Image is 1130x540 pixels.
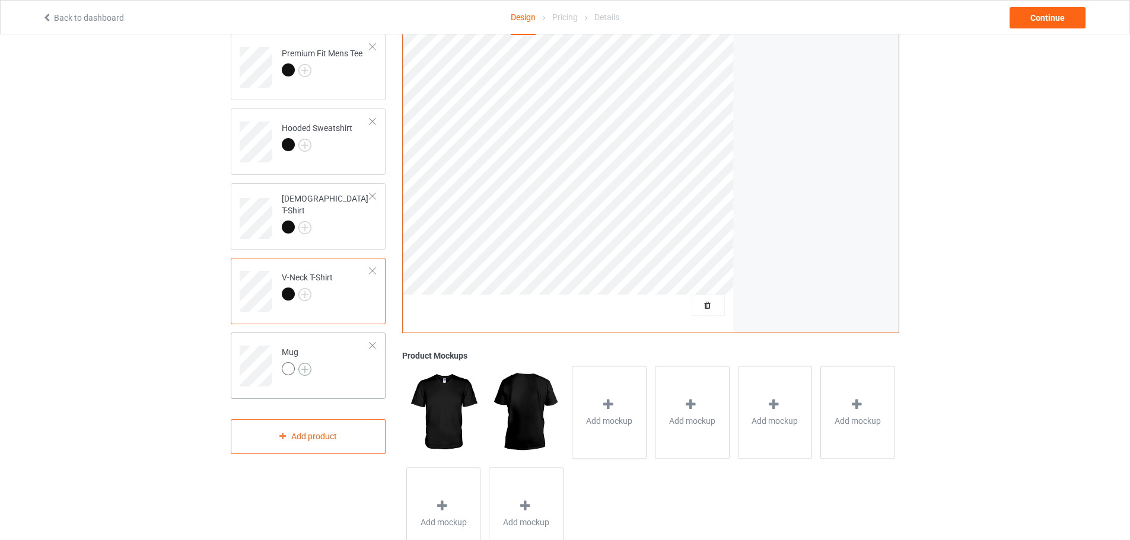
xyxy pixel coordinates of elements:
div: Add mockup [572,366,647,459]
div: Premium Fit Mens Tee [282,47,362,76]
div: [DEMOGRAPHIC_DATA] T-Shirt [282,193,370,233]
img: regular.jpg [489,366,563,458]
div: Add mockup [738,366,813,459]
img: svg+xml;base64,PD94bWwgdmVyc2lvbj0iMS4wIiBlbmNvZGluZz0iVVRGLTgiPz4KPHN2ZyB3aWR0aD0iMjJweCIgaGVpZ2... [298,221,311,234]
div: Add mockup [655,366,730,459]
div: Mug [282,346,311,375]
div: V-Neck T-Shirt [231,258,386,324]
div: Continue [1010,7,1086,28]
span: Add mockup [752,415,798,427]
a: Back to dashboard [42,13,124,23]
div: Hooded Sweatshirt [282,122,352,151]
div: Product Mockups [402,350,899,362]
div: Add product [231,419,386,454]
div: Premium Fit Mens Tee [231,34,386,100]
span: Add mockup [669,415,715,427]
div: Details [594,1,619,34]
img: svg+xml;base64,PD94bWwgdmVyc2lvbj0iMS4wIiBlbmNvZGluZz0iVVRGLTgiPz4KPHN2ZyB3aWR0aD0iMjJweCIgaGVpZ2... [298,139,311,152]
div: Hooded Sweatshirt [231,108,386,175]
span: Add mockup [586,415,632,427]
div: Pricing [552,1,578,34]
span: Add mockup [503,516,549,528]
div: [DEMOGRAPHIC_DATA] T-Shirt [231,183,386,250]
span: Add mockup [835,415,881,427]
img: svg+xml;base64,PD94bWwgdmVyc2lvbj0iMS4wIiBlbmNvZGluZz0iVVRGLTgiPz4KPHN2ZyB3aWR0aD0iMjJweCIgaGVpZ2... [298,363,311,376]
span: Add mockup [421,516,467,528]
img: svg+xml;base64,PD94bWwgdmVyc2lvbj0iMS4wIiBlbmNvZGluZz0iVVRGLTgiPz4KPHN2ZyB3aWR0aD0iMjJweCIgaGVpZ2... [298,288,311,301]
img: svg+xml;base64,PD94bWwgdmVyc2lvbj0iMS4wIiBlbmNvZGluZz0iVVRGLTgiPz4KPHN2ZyB3aWR0aD0iMjJweCIgaGVpZ2... [298,64,311,77]
div: Mug [231,333,386,399]
div: V-Neck T-Shirt [282,271,333,300]
div: Design [511,1,536,35]
div: Add mockup [820,366,895,459]
img: regular.jpg [406,366,480,458]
